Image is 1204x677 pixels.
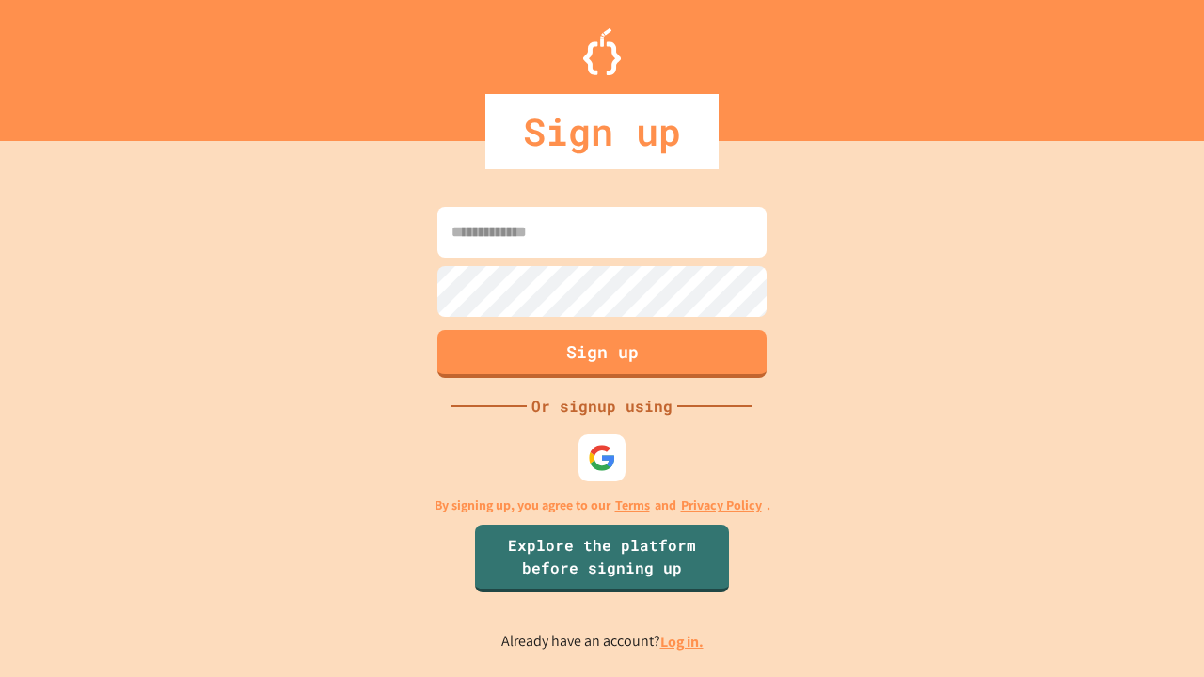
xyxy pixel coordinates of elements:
[588,444,616,472] img: google-icon.svg
[583,28,621,75] img: Logo.svg
[681,496,762,515] a: Privacy Policy
[660,632,704,652] a: Log in.
[437,330,767,378] button: Sign up
[501,630,704,653] p: Already have an account?
[475,525,729,592] a: Explore the platform before signing up
[435,496,770,515] p: By signing up, you agree to our and .
[485,94,719,169] div: Sign up
[615,496,650,515] a: Terms
[527,395,677,417] div: Or signup using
